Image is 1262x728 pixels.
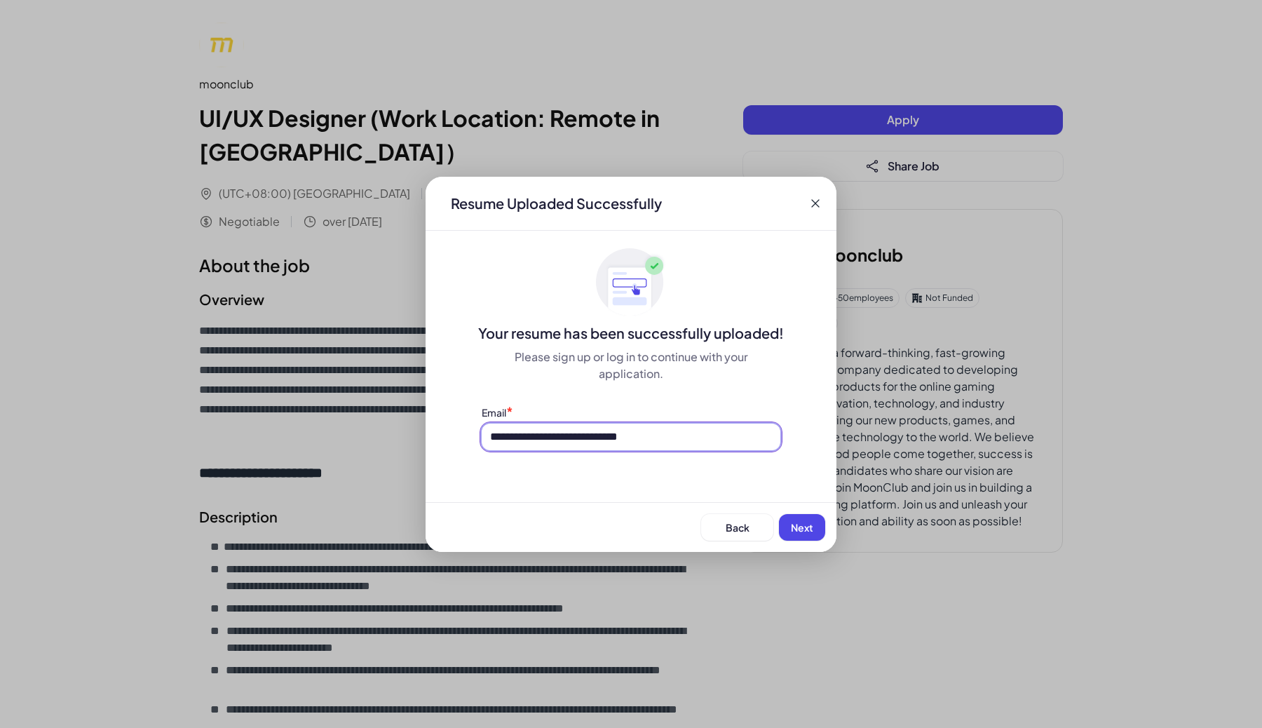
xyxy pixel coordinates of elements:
button: Back [701,514,773,541]
div: Resume Uploaded Successfully [440,194,673,213]
span: Back [726,521,749,534]
div: Your resume has been successfully uploaded! [426,323,836,343]
span: Next [791,521,813,534]
img: ApplyedMaskGroup3.svg [596,248,666,318]
button: Next [779,514,825,541]
div: Please sign up or log in to continue with your application. [482,349,780,382]
label: Email [482,406,506,419]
